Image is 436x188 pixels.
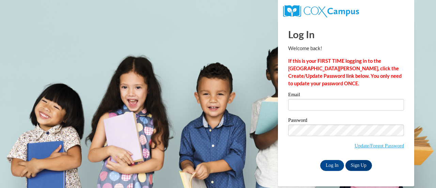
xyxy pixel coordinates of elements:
img: COX Campus [283,5,359,17]
p: Welcome back! [288,45,404,52]
h1: Log In [288,27,404,41]
a: Sign Up [345,160,372,171]
label: Email [288,92,404,99]
a: Update/Forgot Password [355,143,404,148]
input: Log In [320,160,344,171]
strong: If this is your FIRST TIME logging in to the [GEOGRAPHIC_DATA][PERSON_NAME], click the Create/Upd... [288,58,402,86]
a: COX Campus [283,8,359,14]
label: Password [288,118,404,125]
